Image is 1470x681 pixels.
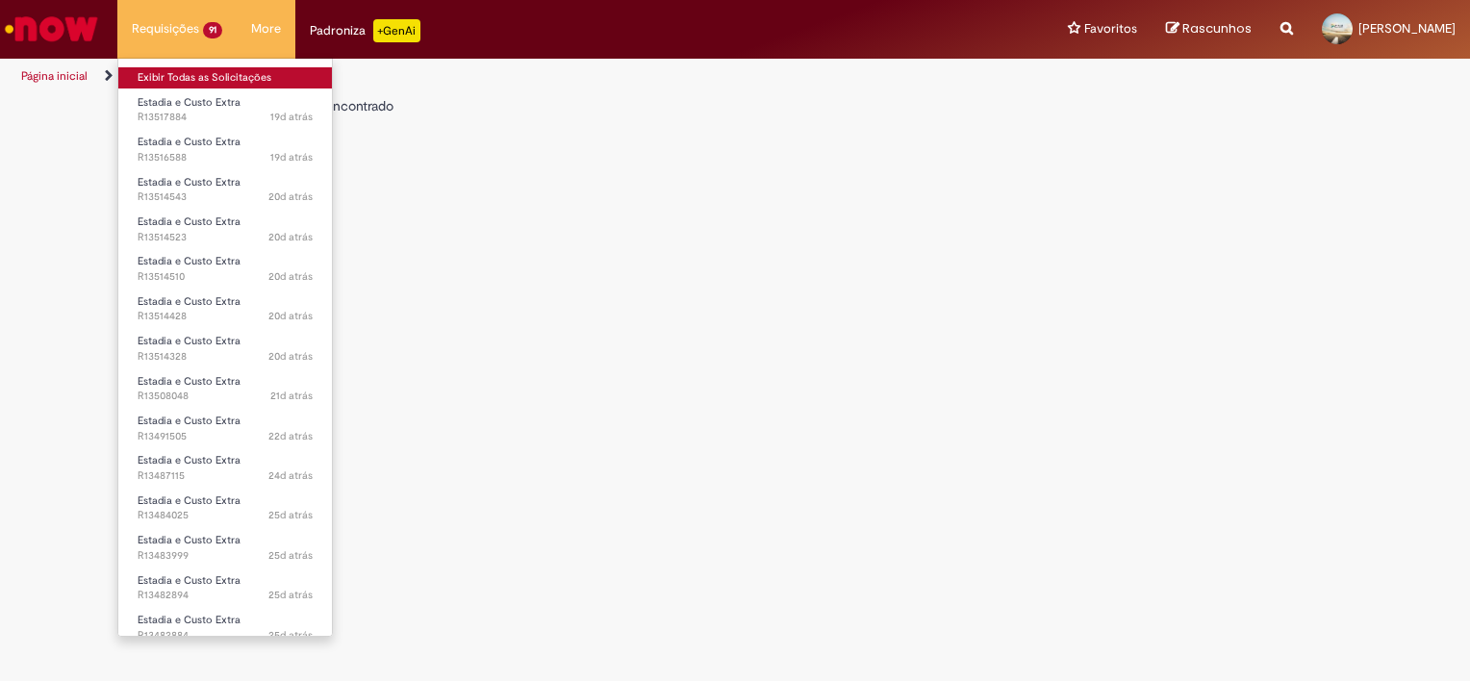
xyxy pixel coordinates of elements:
[138,349,313,365] span: R13514328
[270,110,313,124] span: 19d atrás
[118,491,332,526] a: Aberto R13484025 : Estadia e Custo Extra
[268,588,313,602] time: 04/09/2025 18:41:42
[268,548,313,563] span: 25d atrás
[138,269,313,285] span: R13514510
[138,588,313,603] span: R13482894
[138,135,241,149] span: Estadia e Custo Extra
[270,389,313,403] time: 09/09/2025 14:45:11
[1182,19,1252,38] span: Rascunhos
[138,548,313,564] span: R13483999
[268,269,313,284] span: 20d atrás
[270,150,313,164] span: 19d atrás
[1358,20,1456,37] span: [PERSON_NAME]
[138,230,313,245] span: R13514523
[138,95,241,110] span: Estadia e Custo Extra
[138,453,241,467] span: Estadia e Custo Extra
[138,573,241,588] span: Estadia e Custo Extra
[270,389,313,403] span: 21d atrás
[138,389,313,404] span: R13508048
[138,294,241,309] span: Estadia e Custo Extra
[118,291,332,327] a: Aberto R13514428 : Estadia e Custo Extra
[2,10,101,48] img: ServiceNow
[118,132,332,167] a: Aberto R13516588 : Estadia e Custo Extra
[268,429,313,443] time: 08/09/2025 09:43:07
[270,150,313,164] time: 10/09/2025 16:23:39
[310,19,420,42] div: Padroniza
[118,331,332,366] a: Aberto R13514328 : Estadia e Custo Extra
[138,468,313,484] span: R13487115
[118,570,332,606] a: Aberto R13482894 : Estadia e Custo Extra
[373,19,420,42] p: +GenAi
[118,411,332,446] a: Aberto R13491505 : Estadia e Custo Extra
[268,189,313,204] time: 10/09/2025 12:15:01
[203,22,222,38] span: 91
[268,309,313,323] time: 10/09/2025 11:55:37
[268,628,313,643] time: 04/09/2025 18:36:08
[138,110,313,125] span: R13517884
[138,214,241,229] span: Estadia e Custo Extra
[251,19,281,38] span: More
[268,189,313,204] span: 20d atrás
[138,628,313,643] span: R13482884
[21,68,88,84] a: Página inicial
[270,110,313,124] time: 10/09/2025 19:24:02
[138,613,241,627] span: Estadia e Custo Extra
[118,67,332,88] a: Exibir Todas as Solicitações
[268,468,313,483] time: 06/09/2025 12:00:19
[268,230,313,244] time: 10/09/2025 12:10:54
[118,172,332,208] a: Aberto R13514543 : Estadia e Custo Extra
[268,508,313,522] time: 05/09/2025 10:24:56
[118,251,332,287] a: Aberto R13514510 : Estadia e Custo Extra
[268,309,313,323] span: 20d atrás
[268,269,313,284] time: 10/09/2025 12:08:53
[138,493,241,508] span: Estadia e Custo Extra
[138,533,241,547] span: Estadia e Custo Extra
[14,59,966,94] ul: Trilhas de página
[268,628,313,643] span: 25d atrás
[138,429,313,444] span: R13491505
[117,58,333,637] ul: Requisições
[268,230,313,244] span: 20d atrás
[268,548,313,563] time: 05/09/2025 10:21:45
[138,175,241,189] span: Estadia e Custo Extra
[268,508,313,522] span: 25d atrás
[118,92,332,128] a: Aberto R13517884 : Estadia e Custo Extra
[268,349,313,364] span: 20d atrás
[268,468,313,483] span: 24d atrás
[138,309,313,324] span: R13514428
[268,429,313,443] span: 22d atrás
[138,189,313,205] span: R13514543
[1084,19,1137,38] span: Favoritos
[187,96,1002,115] div: Registro solicitado não encontrado
[118,212,332,247] a: Aberto R13514523 : Estadia e Custo Extra
[118,530,332,566] a: Aberto R13483999 : Estadia e Custo Extra
[268,349,313,364] time: 10/09/2025 11:38:38
[138,508,313,523] span: R13484025
[138,334,241,348] span: Estadia e Custo Extra
[118,450,332,486] a: Aberto R13487115 : Estadia e Custo Extra
[138,150,313,165] span: R13516588
[268,588,313,602] span: 25d atrás
[138,414,241,428] span: Estadia e Custo Extra
[138,254,241,268] span: Estadia e Custo Extra
[132,19,199,38] span: Requisições
[138,374,241,389] span: Estadia e Custo Extra
[118,371,332,407] a: Aberto R13508048 : Estadia e Custo Extra
[118,610,332,645] a: Aberto R13482884 : Estadia e Custo Extra
[1166,20,1252,38] a: Rascunhos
